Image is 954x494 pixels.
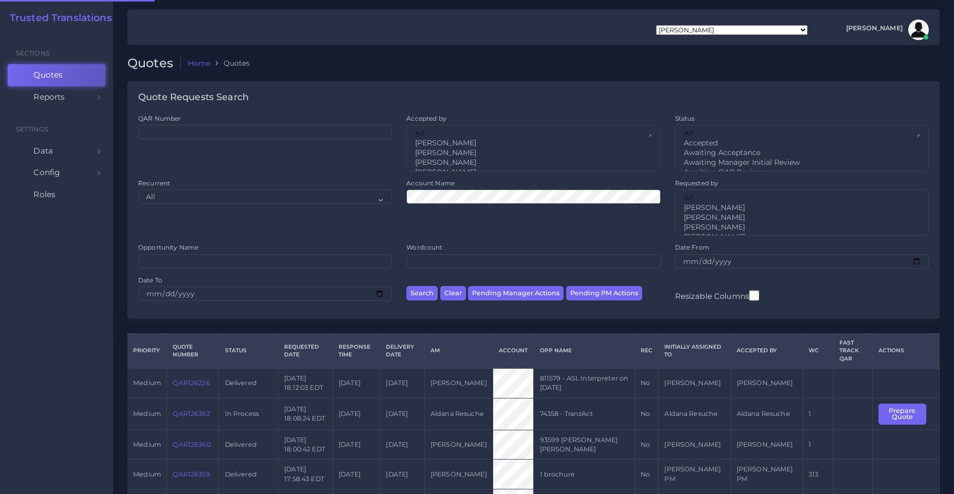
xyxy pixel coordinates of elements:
td: 93599 [PERSON_NAME] [PERSON_NAME] [534,430,635,460]
label: Date To [138,276,162,284]
td: No [634,398,658,430]
li: Quotes [210,58,250,68]
th: Status [219,333,278,368]
td: [DATE] [332,460,380,489]
th: Priority [127,333,167,368]
span: Roles [33,189,55,200]
span: medium [133,470,161,478]
th: Account [493,333,533,368]
th: REC [634,333,658,368]
a: Home [188,58,211,68]
td: [DATE] [380,398,424,430]
td: Delivered [219,368,278,398]
td: [PERSON_NAME] [424,430,493,460]
td: 74358 - TranzAct [534,398,635,430]
option: Awaiting QAR Review [683,167,918,177]
option: [PERSON_NAME] [683,213,921,222]
td: [PERSON_NAME] [424,368,493,398]
a: [PERSON_NAME]avatar [841,20,932,40]
td: [PERSON_NAME] [731,430,802,460]
button: Pending Manager Actions [468,286,564,301]
button: Prepare Quote [878,404,926,425]
option: [PERSON_NAME] [683,203,921,213]
a: Prepare Quote [878,410,933,417]
span: medium [133,410,161,417]
td: [PERSON_NAME] [731,368,802,398]
td: [DATE] 17:58:43 EDT [278,460,333,489]
h2: Trusted Translations [3,12,112,24]
option: [PERSON_NAME] [414,167,649,177]
td: Aldana Resuche [731,398,802,430]
h4: Quote Requests Search [138,92,249,103]
span: Reports [33,91,65,103]
option: All [414,128,649,138]
span: Sections [16,49,50,57]
td: [PERSON_NAME] PM [659,460,731,489]
label: Account Name [406,179,455,187]
td: Aldana Resuche [424,398,493,430]
th: Fast Track QAR [833,333,872,368]
td: [PERSON_NAME] PM [731,460,802,489]
td: 811579 - ASL Interpreter on [DATE] [534,368,635,398]
td: [DATE] 18:00:42 EDT [278,430,333,460]
option: [PERSON_NAME] [683,232,921,242]
td: 1 brochure [534,460,635,489]
th: Requested Date [278,333,333,368]
label: Resizable Columns [675,289,759,302]
td: [DATE] [332,430,380,460]
td: In Process [219,398,278,430]
a: Roles [8,184,105,205]
td: [PERSON_NAME] [659,368,731,398]
td: Aldana Resuche [659,398,731,430]
td: [DATE] [380,368,424,398]
td: Delivered [219,460,278,489]
label: Requested by [675,179,719,187]
th: WC [802,333,833,368]
span: medium [133,379,161,387]
label: Status [675,114,695,123]
span: medium [133,441,161,448]
th: Quote Number [167,333,219,368]
th: Response Time [332,333,380,368]
option: All [683,193,921,203]
a: Reports [8,86,105,108]
th: Actions [872,333,939,368]
a: Quotes [8,64,105,86]
th: AM [424,333,493,368]
span: Data [33,145,53,157]
td: [DATE] [332,368,380,398]
a: Config [8,162,105,183]
option: [PERSON_NAME] [414,158,649,167]
th: Delivery Date [380,333,424,368]
td: [DATE] [380,460,424,489]
th: Accepted by [731,333,802,368]
span: Quotes [33,69,63,81]
label: Wordcount [406,243,442,252]
option: [PERSON_NAME] [414,148,649,158]
span: [PERSON_NAME] [846,25,903,32]
a: QAR126359 [173,470,210,478]
option: [PERSON_NAME] [414,138,649,148]
a: QAR126362 [173,410,210,417]
h2: Quotes [127,56,181,71]
td: [DATE] [380,430,424,460]
label: Accepted by [406,114,446,123]
th: Initially Assigned to [659,333,731,368]
a: QAR126360 [173,441,210,448]
label: Date From [675,243,709,252]
td: [PERSON_NAME] [659,430,731,460]
option: Awaiting Acceptance [683,148,918,158]
td: No [634,460,658,489]
td: [PERSON_NAME] [424,460,493,489]
td: [DATE] [332,398,380,430]
label: QAR Number [138,114,181,123]
input: Resizable Columns [749,289,759,302]
td: Delivered [219,430,278,460]
a: QAR126226 [173,379,210,387]
option: Awaiting Manager Initial Review [683,158,918,167]
button: Search [406,286,438,301]
td: No [634,430,658,460]
td: 1 [802,398,833,430]
td: [DATE] 18:08:24 EDT [278,398,333,430]
td: 1 [802,430,833,460]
